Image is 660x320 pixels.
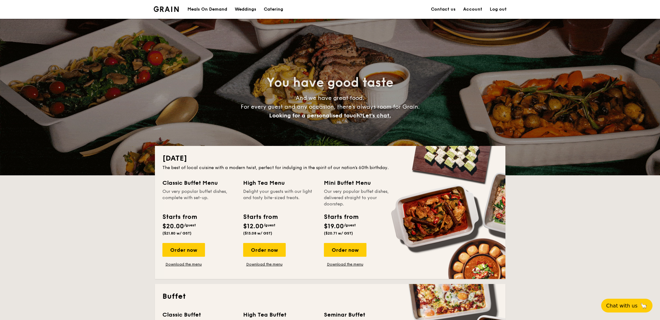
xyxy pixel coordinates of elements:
h2: [DATE] [162,153,498,163]
div: Our very popular buffet dishes, delivered straight to your doorstep. [324,188,397,207]
div: Mini Buffet Menu [324,178,397,187]
span: ($13.08 w/ GST) [243,231,272,235]
span: ($20.71 w/ GST) [324,231,353,235]
span: Chat with us [606,303,637,309]
div: The best of local cuisine with a modern twist, perfect for indulging in the spirit of our nation’... [162,165,498,171]
div: Classic Buffet Menu [162,178,236,187]
span: And we have great food. For every guest and any occasion, there’s always room for Grain. [241,95,420,119]
div: Starts from [243,212,277,222]
div: Classic Buffet [162,310,236,319]
div: Order now [243,243,286,257]
div: Delight your guests with our light and tasty bite-sized treats. [243,188,316,207]
div: Our very popular buffet dishes, complete with set-up. [162,188,236,207]
span: 🦙 [640,302,647,309]
a: Logotype [154,6,179,12]
span: $20.00 [162,223,184,230]
div: Order now [162,243,205,257]
span: Let's chat. [362,112,391,119]
div: Starts from [324,212,358,222]
img: Grain [154,6,179,12]
h2: Buffet [162,292,498,302]
div: Order now [324,243,366,257]
span: /guest [344,223,356,227]
span: $19.00 [324,223,344,230]
span: Looking for a personalised touch? [269,112,362,119]
div: High Tea Menu [243,178,316,187]
div: High Tea Buffet [243,310,316,319]
button: Chat with us🦙 [601,299,652,312]
span: /guest [263,223,275,227]
span: /guest [184,223,196,227]
a: Download the menu [243,262,286,267]
a: Download the menu [324,262,366,267]
span: $12.00 [243,223,263,230]
span: ($21.80 w/ GST) [162,231,192,235]
div: Seminar Buffet [324,310,397,319]
div: Starts from [162,212,197,222]
span: You have good taste [267,75,393,90]
a: Download the menu [162,262,205,267]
